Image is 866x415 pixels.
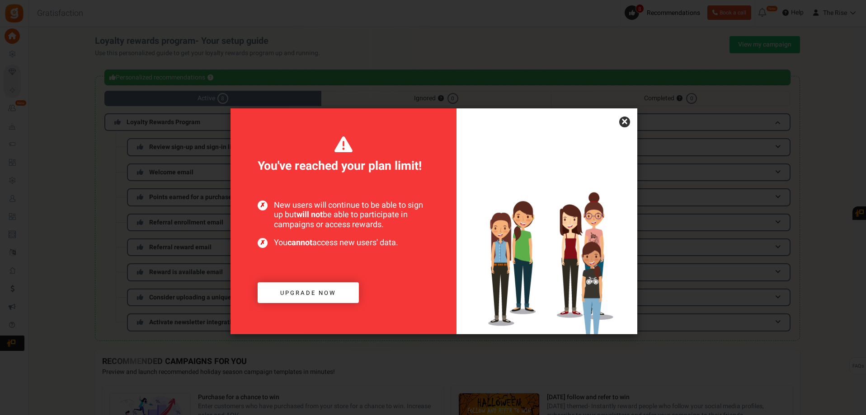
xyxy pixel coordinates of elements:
a: × [619,117,630,127]
span: You've reached your plan limit! [258,135,429,175]
span: Upgrade now [280,289,336,297]
b: cannot [287,237,312,249]
span: New users will continue to be able to sign up but be able to participate in campaigns or access r... [258,201,429,230]
img: Increased users [457,154,637,334]
b: will not [297,209,323,221]
span: You access new users' data. [258,238,429,248]
a: Upgrade now [258,282,359,303]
